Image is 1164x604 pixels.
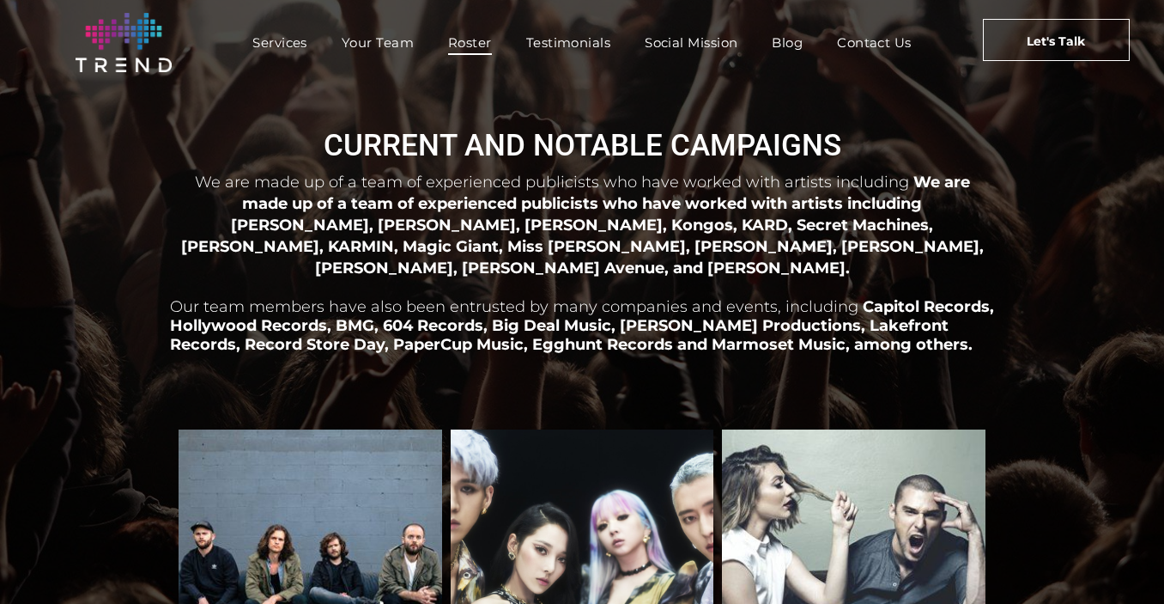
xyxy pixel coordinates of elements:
a: Testimonials [509,30,627,55]
a: Social Mission [627,30,755,55]
a: Let's Talk [983,19,1130,61]
span: Our team members have also been entrusted by many companies and events, including [170,297,858,316]
span: Capitol Records, Hollywood Records, BMG, 604 Records, Big Deal Music, [PERSON_NAME] Productions, ... [170,297,994,354]
a: Services [235,30,324,55]
span: Let's Talk [1027,20,1085,63]
a: Contact Us [820,30,929,55]
img: logo [76,13,172,72]
span: CURRENT AND NOTABLE CAMPAIGNS [324,128,841,163]
a: Blog [755,30,820,55]
a: Roster [431,30,509,55]
span: We are made up of a team of experienced publicists who have worked with artists including [PERSON... [181,173,984,277]
a: Your Team [324,30,431,55]
span: We are made up of a team of experienced publicists who have worked with artists including [195,173,909,192]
